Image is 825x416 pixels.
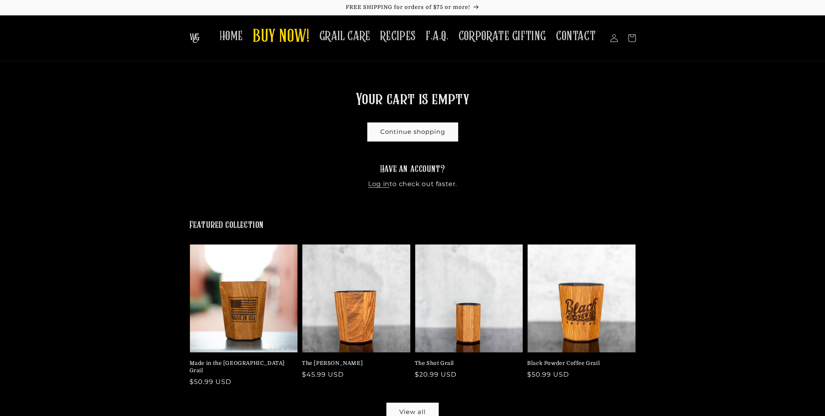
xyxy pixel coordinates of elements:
[190,360,293,374] a: Made in the [GEOGRAPHIC_DATA] Grail
[556,28,596,44] span: CONTACT
[248,21,314,53] a: BUY NOW!
[253,26,310,48] span: BUY NOW!
[415,360,519,367] a: The Shot Grail
[220,28,243,44] span: HOME
[380,28,416,44] span: RECIPES
[302,360,406,367] a: The [PERSON_NAME]
[454,24,551,49] a: CORPORATE GIFTING
[551,24,601,49] a: CONTACT
[527,360,631,367] a: Black Powder Coffee Grail
[421,24,454,49] a: F.A.Q.
[368,180,390,189] a: Log in
[190,219,264,232] h2: Featured collection
[215,24,248,49] a: HOME
[314,24,375,49] a: GRAIL CARE
[319,28,370,44] span: GRAIL CARE
[8,4,817,11] p: FREE SHIPPING for orders of $75 or more!
[190,180,636,189] p: to check out faster.
[190,33,200,43] img: The Whiskey Grail
[375,24,421,49] a: RECIPES
[426,28,449,44] span: F.A.Q.
[190,90,636,111] h1: Your cart is empty
[368,123,458,141] a: Continue shopping
[459,28,546,44] span: CORPORATE GIFTING
[190,163,636,176] h2: Have an account?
